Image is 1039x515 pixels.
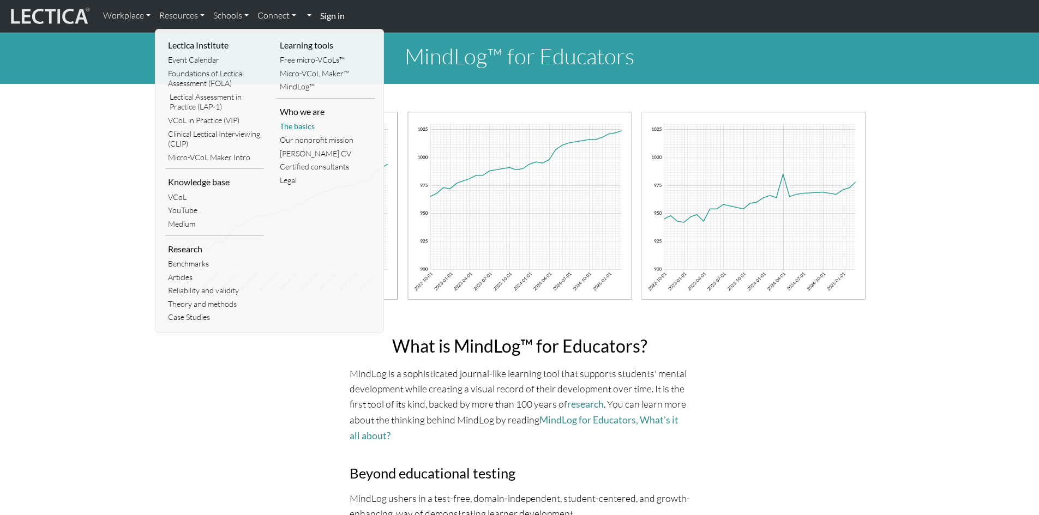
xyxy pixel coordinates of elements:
[165,37,264,54] li: Lectica Institute
[567,398,604,410] a: research
[277,67,376,81] a: Micro-VCoL Maker™
[320,10,345,21] strong: Sign in
[277,37,376,54] li: Learning tools
[165,271,264,284] a: Articles
[350,336,690,356] h2: What is MindLog™ for Educators?
[277,80,376,94] a: MindLog™
[155,4,209,27] a: Resources
[277,147,376,161] a: [PERSON_NAME] CV
[165,67,264,90] a: Foundations of Lectical Assessment (FOLA)
[209,4,253,27] a: Schools
[277,134,376,147] a: Our nonprofit mission
[165,204,264,217] a: YouTube
[165,298,264,311] a: Theory and methods
[165,90,264,114] a: Lectical Assessment in Practice (LAP-1)
[316,4,349,28] a: Sign in
[277,103,376,120] li: Who we are
[165,311,264,324] a: Case Studies
[277,120,376,134] a: The basics
[277,53,376,67] a: Free micro-VCoLs™
[165,128,264,151] a: Clinical Lectical Interviewing (CLIP)
[165,240,264,258] li: Research
[277,160,376,174] a: Certified consultants
[165,151,264,165] a: Micro-VCoL Maker Intro
[165,173,264,191] li: Knowledge base
[165,53,264,67] a: Event Calendar
[277,174,376,187] a: Legal
[165,191,264,204] a: VCoL
[165,284,264,298] a: Reliability and validity
[99,4,155,27] a: Workplace
[350,366,690,444] p: MindLog is a sophisticated journal-like learning tool that supports students' mental development ...
[173,110,867,301] img: mindlog-chart-banner.png
[253,4,301,27] a: Connect
[166,43,873,69] h1: MindLog™ for Educators
[165,257,264,271] a: Benchmarks
[165,114,264,128] a: VCoL in Practice (VIP)
[350,465,690,482] h3: Beyond educational testing
[8,6,90,27] img: lecticalive
[165,217,264,231] a: Medium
